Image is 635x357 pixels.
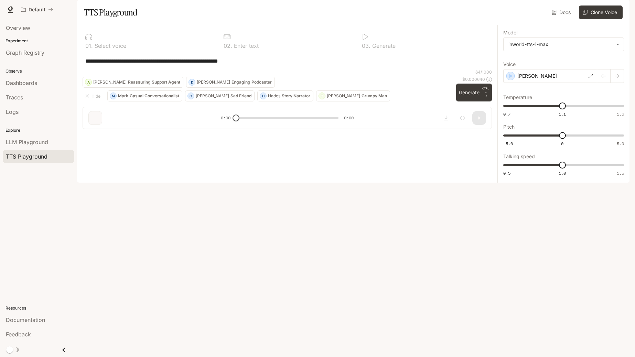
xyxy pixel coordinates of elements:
[462,76,485,82] p: $ 0.000640
[319,90,325,101] div: T
[83,90,105,101] button: Hide
[370,43,396,48] p: Generate
[517,73,557,79] p: [PERSON_NAME]
[503,141,513,147] span: -5.0
[257,90,313,101] button: HHadesStory Narrator
[617,170,624,176] span: 1.5
[475,69,492,75] p: 64 / 1000
[559,170,566,176] span: 1.0
[188,90,194,101] div: O
[503,154,535,159] p: Talking speed
[128,80,180,84] p: Reassuring Support Agent
[482,86,489,99] p: ⏎
[110,90,116,101] div: M
[196,94,229,98] p: [PERSON_NAME]
[93,80,127,84] p: [PERSON_NAME]
[85,77,92,88] div: A
[268,94,280,98] p: Hades
[550,6,573,19] a: Docs
[316,90,390,101] button: T[PERSON_NAME]Grumpy Man
[84,6,137,19] h1: TTS Playground
[561,141,563,147] span: 0
[327,94,360,98] p: [PERSON_NAME]
[18,3,56,17] button: All workspaces
[503,30,517,35] p: Model
[260,90,266,101] div: H
[130,94,179,98] p: Casual Conversationalist
[503,111,510,117] span: 0.7
[186,77,275,88] button: D[PERSON_NAME]Engaging Podcaster
[282,94,310,98] p: Story Narrator
[482,86,489,95] p: CTRL +
[617,141,624,147] span: 5.0
[189,77,195,88] div: D
[85,43,93,48] p: 0 1 .
[185,90,255,101] button: O[PERSON_NAME]Sad Friend
[230,94,251,98] p: Sad Friend
[224,43,232,48] p: 0 2 .
[617,111,624,117] span: 1.5
[29,7,45,13] p: Default
[456,84,492,101] button: GenerateCTRL +⏎
[118,94,128,98] p: Mark
[83,77,183,88] button: A[PERSON_NAME]Reassuring Support Agent
[503,62,516,67] p: Voice
[503,170,510,176] span: 0.5
[362,43,370,48] p: 0 3 .
[504,38,624,51] div: inworld-tts-1-max
[93,43,126,48] p: Select voice
[508,41,613,48] div: inworld-tts-1-max
[503,125,515,129] p: Pitch
[559,111,566,117] span: 1.1
[362,94,387,98] p: Grumpy Man
[503,95,532,100] p: Temperature
[232,43,259,48] p: Enter text
[579,6,623,19] button: Clone Voice
[232,80,272,84] p: Engaging Podcaster
[197,80,230,84] p: [PERSON_NAME]
[107,90,182,101] button: MMarkCasual Conversationalist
